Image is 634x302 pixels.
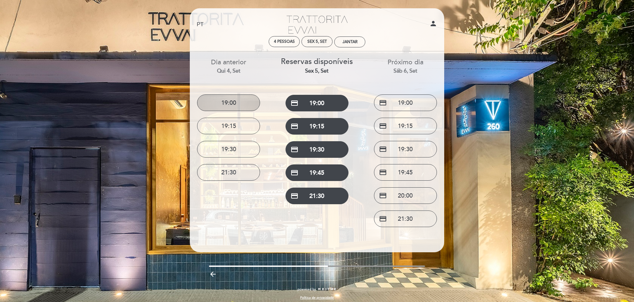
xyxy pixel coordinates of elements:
[197,141,260,157] button: 19:30
[291,99,298,107] span: credit_card
[278,67,356,75] div: Sex 5, set
[379,122,387,130] span: credit_card
[291,192,298,200] span: credit_card
[291,122,298,130] span: credit_card
[366,58,445,75] div: Próximo dia
[189,67,268,75] div: Qui 4, set
[297,287,316,292] span: powered by
[286,118,348,135] button: credit_card 19:15
[291,169,298,177] span: credit_card
[297,287,337,292] a: powered by
[318,288,337,291] img: MEITRE
[307,39,327,44] div: Sex 5, set
[374,141,437,157] button: credit_card 19:30
[291,146,298,153] span: credit_card
[366,67,445,75] div: Sáb 6, set
[379,215,387,223] span: credit_card
[286,141,348,158] button: credit_card 19:30
[374,164,437,181] button: credit_card 19:45
[429,20,437,30] button: person
[209,270,217,278] i: arrow_backward
[374,118,437,134] button: credit_card 19:15
[374,211,437,227] button: credit_card 21:30
[379,168,387,176] span: credit_card
[374,94,437,111] button: credit_card 19:00
[274,39,295,44] span: 4 pessoas
[286,95,348,111] button: credit_card 19:00
[379,192,387,200] span: credit_card
[197,164,260,181] button: 21:30
[379,99,387,107] span: credit_card
[379,145,387,153] span: credit_card
[286,164,348,181] button: credit_card 19:45
[276,16,358,34] a: Trattorita Evvai
[197,94,260,111] button: 19:00
[197,118,260,134] button: 19:15
[343,39,357,44] div: Jantar
[300,295,334,300] a: Política de privacidade
[429,20,437,28] i: person
[278,56,356,75] div: Reservas disponíveis
[189,58,268,75] div: Dia anterior
[374,187,437,204] button: credit_card 20:00
[286,188,348,204] button: credit_card 21:30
